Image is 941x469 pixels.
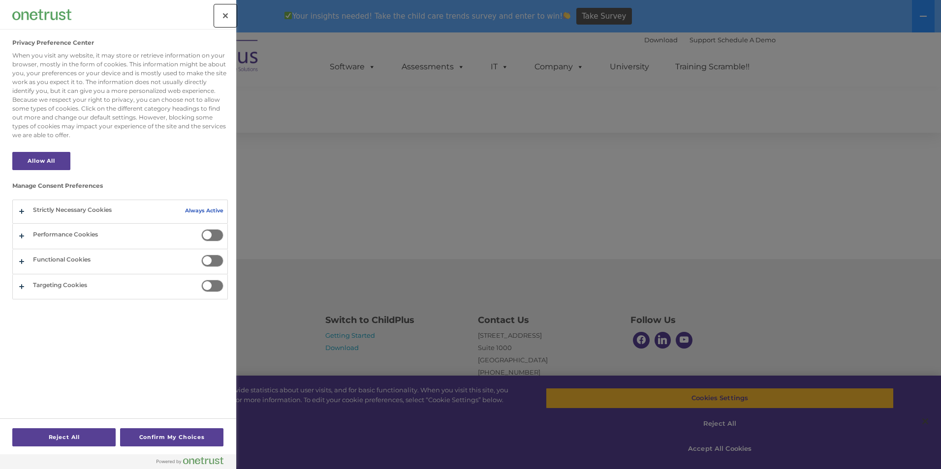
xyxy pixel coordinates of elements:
h2: Privacy Preference Center [12,39,94,46]
img: Powered by OneTrust Opens in a new Tab [157,457,223,465]
button: Reject All [12,428,116,446]
div: When you visit any website, it may store or retrieve information on your browser, mostly in the f... [12,51,228,140]
span: Last name [137,65,167,72]
a: Powered by OneTrust Opens in a new Tab [157,457,231,469]
button: Close [215,5,236,27]
img: Company Logo [12,9,71,20]
div: Company Logo [12,5,71,25]
button: Allow All [12,152,70,170]
span: Phone number [137,105,179,113]
button: Confirm My Choices [120,428,223,446]
h3: Manage Consent Preferences [12,182,228,194]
